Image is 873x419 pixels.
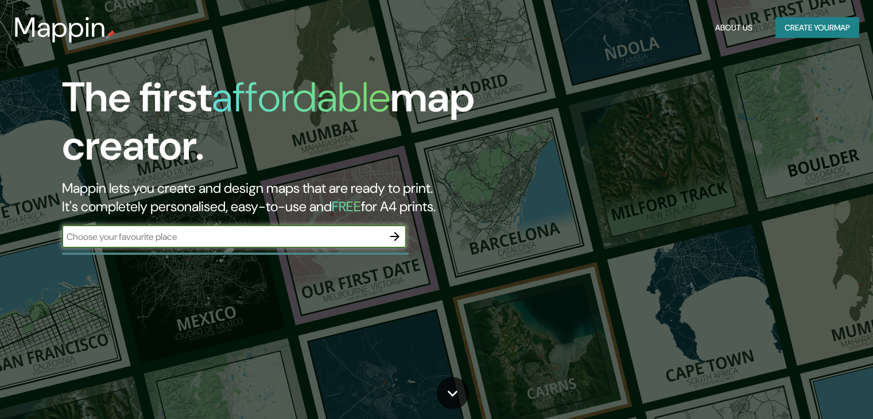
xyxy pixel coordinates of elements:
h1: The first map creator. [62,73,499,179]
button: Create yourmap [775,17,859,38]
h3: Mappin [14,11,106,44]
h2: Mappin lets you create and design maps that are ready to print. It's completely personalised, eas... [62,179,499,216]
img: mappin-pin [106,30,115,39]
h5: FREE [332,197,361,215]
button: About Us [711,17,757,38]
h1: affordable [212,71,390,124]
input: Choose your favourite place [62,230,383,243]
